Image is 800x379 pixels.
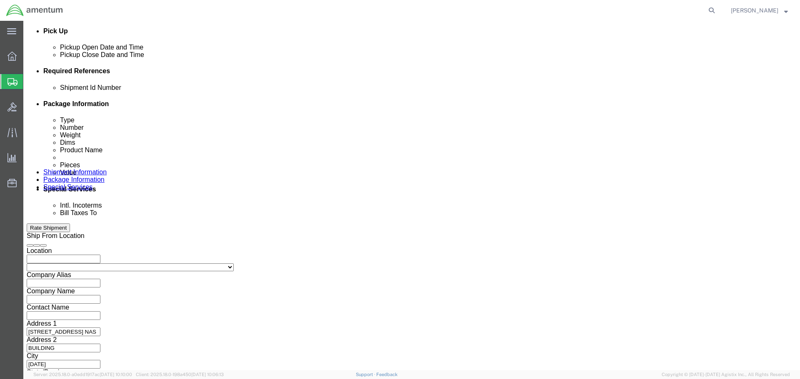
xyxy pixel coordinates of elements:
span: [DATE] 10:10:00 [100,372,132,377]
span: Robert Howard [731,6,778,15]
span: Server: 2025.18.0-a0edd1917ac [33,372,132,377]
a: Feedback [376,372,397,377]
span: [DATE] 10:06:13 [191,372,224,377]
a: Support [356,372,377,377]
img: logo [6,4,63,17]
button: [PERSON_NAME] [730,5,788,15]
span: Copyright © [DATE]-[DATE] Agistix Inc., All Rights Reserved [662,371,790,378]
iframe: FS Legacy Container [23,21,800,370]
span: Client: 2025.18.0-198a450 [136,372,224,377]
